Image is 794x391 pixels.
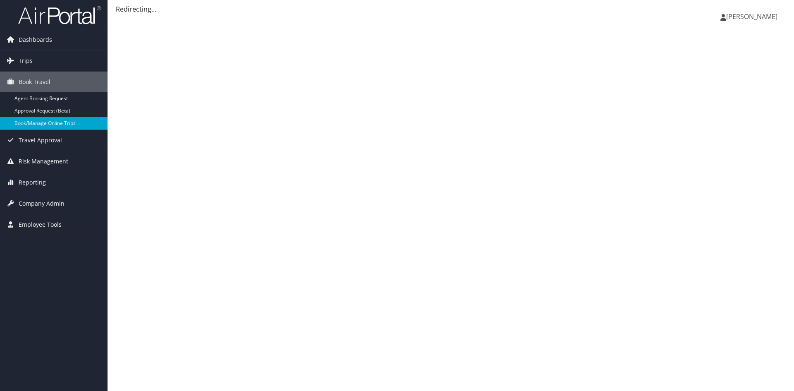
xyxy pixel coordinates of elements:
[19,214,62,235] span: Employee Tools
[18,5,101,25] img: airportal-logo.png
[19,130,62,151] span: Travel Approval
[726,12,777,21] span: [PERSON_NAME]
[116,4,786,14] div: Redirecting...
[19,193,65,214] span: Company Admin
[19,151,68,172] span: Risk Management
[19,72,50,92] span: Book Travel
[19,50,33,71] span: Trips
[720,4,786,29] a: [PERSON_NAME]
[19,172,46,193] span: Reporting
[19,29,52,50] span: Dashboards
